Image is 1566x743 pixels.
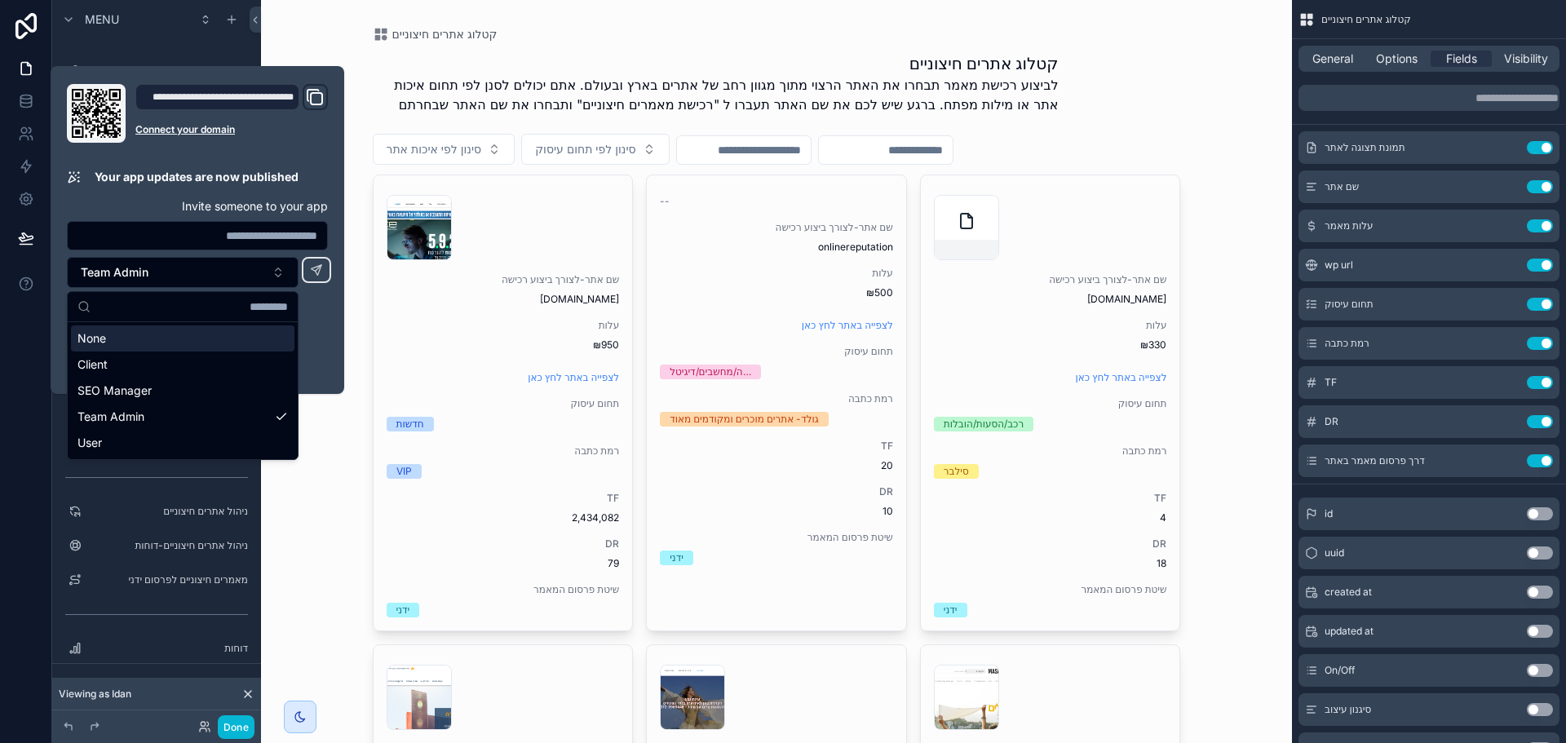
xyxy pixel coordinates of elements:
a: קטלוג אתרים חיצוניים [373,26,498,42]
span: TF [1325,376,1337,389]
span: 10 [660,505,893,518]
div: Domain and Custom Link [135,84,328,143]
span: רמת כתבה [660,392,893,405]
span: -- [660,195,670,208]
span: תמונת תצוגה לאתר [1325,141,1405,154]
span: uuid [1325,546,1344,559]
span: DR [660,485,893,498]
div: ידני [396,603,410,617]
span: עלות מאמר [1325,219,1374,232]
span: רמת כתבה [934,444,1167,458]
a: ניהול אתרים חיצוניים [62,498,251,524]
span: onlinereputation [660,241,893,254]
span: Team Admin [81,264,148,281]
p: Invite someone to your app [67,198,328,214]
span: עלות [387,319,620,332]
span: [DOMAIN_NAME] [387,293,620,306]
span: שם אתר-לצורך ביצוע רכישה [387,273,620,286]
div: ידני [670,551,683,565]
span: סינון לפי תחום עיסוק [535,141,635,157]
span: שם אתר-לצורך ביצוע רכישה [934,273,1167,286]
span: תחום עיסוק [660,345,893,358]
span: TF [660,440,893,453]
div: גולד- אתרים מוכרים ומקודמים מאוד [670,412,819,427]
a: מרכז רכישת מאמרים חיצוניים [62,430,251,456]
span: ₪500 [660,286,893,299]
div: None [71,325,294,352]
span: User [77,435,102,451]
div: VIP [396,464,412,479]
span: SEO Manager [77,383,152,399]
p: לביצוע רכישת מאמר תבחרו את האתר הרצוי מתוך מגוון רחב של אתרים בארץ ובעולם. אתם יכולים לסנן לפי תח... [373,75,1059,114]
a: לצפייה באתר לחץ כאן [528,371,619,383]
label: ניהול אתרים חיצוניים [88,505,248,518]
a: ניהול אתרים חיצוניים-דוחות [62,533,251,559]
span: Visibility [1504,51,1548,67]
span: קטלוג אתרים חיצוניים [1321,13,1411,26]
span: עלות [660,267,893,280]
span: שיטת פרסום המאמר [387,583,620,596]
label: ניהול אתרים חיצוניים-דוחות [88,539,248,552]
span: TF [387,492,620,505]
button: Select Button [67,257,299,288]
a: מאמרים חיצוניים לפרסום ידני [62,567,251,593]
span: created at [1325,586,1372,599]
button: Done [218,715,254,739]
button: Select Button [521,134,669,165]
span: Client [77,356,108,373]
span: Team Admin [77,409,144,425]
span: Hidden pages [85,675,168,692]
a: Connect your domain [135,123,328,136]
span: רמת כתבה [1325,337,1369,350]
span: סיגנון עיצוב [1325,703,1371,716]
div: רכב/הסעות/הובלות [944,417,1024,431]
span: תחום עיסוק [1325,298,1374,311]
div: ידני [944,603,958,617]
span: id [1325,507,1333,520]
span: 2,434,082 [387,511,620,524]
span: Menu [85,11,119,28]
label: רשימת לקוחות [88,64,248,77]
span: DR [387,537,620,551]
span: ₪950 [387,338,620,352]
span: 18 [934,557,1167,570]
span: שם אתר-לצורך ביצוע רכישה [660,221,893,234]
div: Suggestions [68,322,298,459]
span: ₪330 [934,338,1167,352]
div: סילבר [944,464,969,479]
span: [DOMAIN_NAME] [934,293,1167,306]
span: General [1312,51,1353,67]
span: תחום עיסוק [934,397,1167,410]
span: TF [934,492,1167,505]
span: דרך פרסום מאמר באתר [1325,454,1425,467]
p: Your app updates are now published [95,169,299,185]
a: לצפייה באתר לחץ כאן [1075,371,1166,383]
a: רשימת לקוחות [62,58,251,84]
span: wp url [1325,259,1353,272]
span: שיטת פרסום המאמר [934,583,1167,596]
span: DR [934,537,1167,551]
span: 20 [660,459,893,472]
h1: קטלוג אתרים חיצוניים [373,52,1059,75]
span: עלות [934,319,1167,332]
span: Viewing as Idan [59,688,131,701]
span: DR [1325,415,1338,428]
span: 79 [387,557,620,570]
span: Options [1376,51,1418,67]
span: קטלוג אתרים חיצוניים [392,26,498,42]
span: תחום עיסוק [387,397,620,410]
span: On/Off [1325,664,1355,677]
button: Select Button [373,134,515,165]
span: updated at [1325,625,1374,638]
a: דוחות [62,635,251,661]
a: לצפייה באתר לחץ כאן [802,319,893,331]
div: חדשות [396,417,424,431]
span: Fields [1446,51,1477,67]
span: רמת כתבה [387,444,620,458]
label: מאמרים חיצוניים לפרסום ידני [88,573,248,586]
label: דוחות [88,642,248,655]
span: שיטת פרסום המאמר [660,531,893,544]
span: סינון לפי איכות אתר [387,141,482,157]
span: שם אתר [1325,180,1359,193]
div: …ה/מחשבים/דיגיטל [670,365,750,379]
